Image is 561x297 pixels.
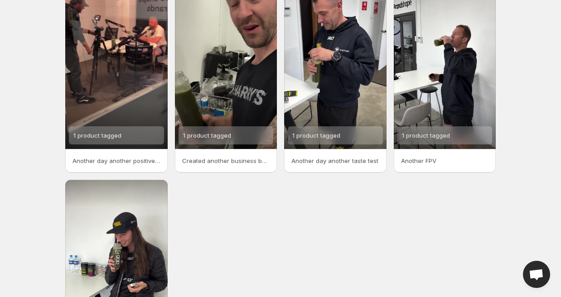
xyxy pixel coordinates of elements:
div: Open chat [523,261,550,288]
span: 1 product tagged [73,132,121,139]
span: 1 product tagged [402,132,450,139]
p: Created another business banger it seems Greens Amino Protein is set to Yes its a great supplemen... [182,156,270,165]
p: Another day another positive test taste test that is [73,156,160,165]
p: Another day another taste test [291,156,379,165]
p: Another FPV [401,156,489,165]
span: 1 product tagged [183,132,231,139]
span: 1 product tagged [292,132,340,139]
